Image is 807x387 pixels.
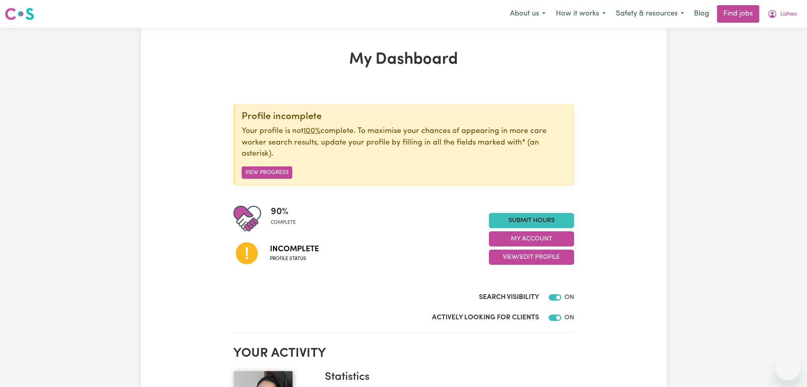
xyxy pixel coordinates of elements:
button: About us [505,6,551,22]
div: Profile completeness: 90% [271,205,302,233]
u: 100% [303,127,320,135]
span: Profile status [270,255,319,262]
button: View Progress [242,166,292,179]
button: View/Edit Profile [489,250,574,265]
button: My Account [489,231,574,246]
a: Find jobs [717,5,759,23]
span: 90 % [271,205,296,219]
h1: My Dashboard [233,50,574,69]
button: How it works [551,6,611,22]
iframe: Button to launch messaging window [775,355,801,381]
label: Search Visibility [479,292,539,303]
a: Submit Hours [489,213,574,228]
div: Profile incomplete [242,111,567,123]
a: Blog [689,5,714,23]
button: My Account [762,6,802,22]
a: Careseekers logo [5,5,34,23]
p: Your profile is not complete. To maximise your chances of appearing in more care worker search re... [242,126,567,160]
span: complete [271,219,296,226]
label: Actively Looking for Clients [432,313,539,323]
span: Lizhao [780,10,797,19]
h3: Statistics [325,371,568,384]
img: Careseekers logo [5,7,34,21]
span: ON [565,294,574,301]
span: ON [565,315,574,321]
span: Incomplete [270,243,319,255]
button: Safety & resources [611,6,689,22]
h2: Your activity [233,346,574,361]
